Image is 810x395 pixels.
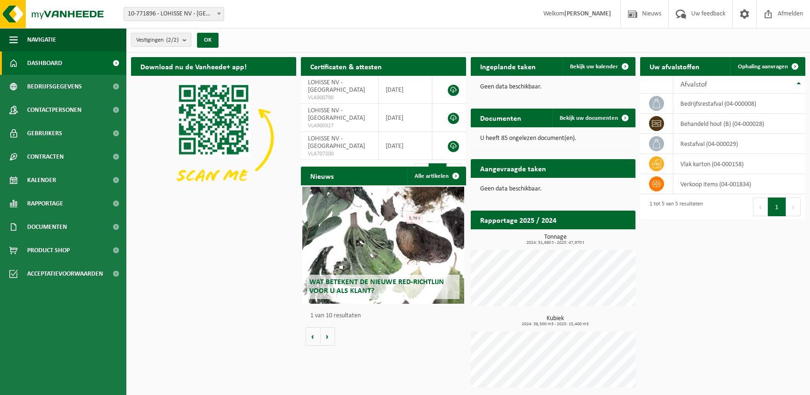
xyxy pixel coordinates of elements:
[321,327,335,346] button: Volgende
[308,107,365,122] span: LOHISSE NV - [GEOGRAPHIC_DATA]
[673,154,805,174] td: vlak karton (04-000158)
[640,57,709,75] h2: Uw afvalstoffen
[124,7,224,21] span: 10-771896 - LOHISSE NV - ASSE
[131,33,191,47] button: Vestigingen(2/2)
[730,57,804,76] a: Ophaling aanvragen
[379,132,432,160] td: [DATE]
[471,57,545,75] h2: Ingeplande taken
[301,167,343,185] h2: Nieuws
[308,150,371,158] span: VLA707200
[27,192,63,215] span: Rapportage
[27,28,56,51] span: Navigatie
[552,109,635,127] a: Bekijk uw documenten
[738,64,788,70] span: Ophaling aanvragen
[673,114,805,134] td: behandeld hout (B) (04-000028)
[166,37,179,43] count: (2/2)
[379,104,432,132] td: [DATE]
[27,215,67,239] span: Documenten
[673,174,805,194] td: verkoop items (04-001834)
[197,33,219,48] button: OK
[480,135,627,142] p: U heeft 85 ongelezen document(en).
[306,327,321,346] button: Vorige
[564,10,611,17] strong: [PERSON_NAME]
[407,167,465,185] a: Alle artikelen
[673,94,805,114] td: bedrijfsrestafval (04-000008)
[309,278,444,295] span: Wat betekent de nieuwe RED-richtlijn voor u als klant?
[308,79,365,94] span: LOHISSE NV - [GEOGRAPHIC_DATA]
[768,197,786,216] button: 1
[480,186,627,192] p: Geen data beschikbaar.
[379,76,432,104] td: [DATE]
[310,313,461,319] p: 1 van 10 resultaten
[471,159,555,177] h2: Aangevraagde taken
[560,115,618,121] span: Bekijk uw documenten
[27,262,103,285] span: Acceptatievoorwaarden
[27,239,70,262] span: Product Shop
[131,76,296,200] img: Download de VHEPlus App
[131,57,256,75] h2: Download nu de Vanheede+ app!
[475,315,636,327] h3: Kubiek
[301,57,391,75] h2: Certificaten & attesten
[566,229,635,248] a: Bekijk rapportage
[302,187,464,304] a: Wat betekent de nieuwe RED-richtlijn voor u als klant?
[136,33,179,47] span: Vestigingen
[475,322,636,327] span: 2024: 38,500 m3 - 2025: 15,400 m3
[27,168,56,192] span: Kalender
[308,94,371,102] span: VLA900790
[480,84,627,90] p: Geen data beschikbaar.
[471,211,566,229] h2: Rapportage 2025 / 2024
[786,197,801,216] button: Next
[27,98,81,122] span: Contactpersonen
[308,135,365,150] span: LOHISSE NV - [GEOGRAPHIC_DATA]
[27,122,62,145] span: Gebruikers
[680,81,707,88] span: Afvalstof
[475,241,636,245] span: 2024: 51,680 t - 2025: 47,970 t
[753,197,768,216] button: Previous
[570,64,618,70] span: Bekijk uw kalender
[308,122,371,130] span: VLA900327
[645,197,703,217] div: 1 tot 5 van 5 resultaten
[673,134,805,154] td: restafval (04-000029)
[471,109,531,127] h2: Documenten
[27,145,64,168] span: Contracten
[27,51,62,75] span: Dashboard
[475,234,636,245] h3: Tonnage
[27,75,82,98] span: Bedrijfsgegevens
[562,57,635,76] a: Bekijk uw kalender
